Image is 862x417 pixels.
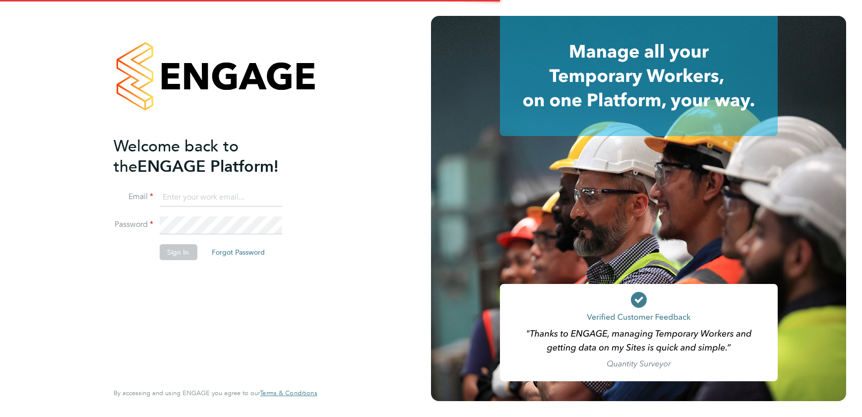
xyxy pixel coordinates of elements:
[114,192,153,202] label: Email
[159,244,197,260] button: Sign In
[114,137,239,176] span: Welcome back to the
[114,136,307,177] h2: ENGAGE Platform!
[114,389,317,397] span: By accessing and using ENGAGE you agree to our
[204,244,273,260] button: Forgot Password
[260,389,317,397] a: Terms & Conditions
[114,219,153,230] label: Password
[159,189,282,207] input: Enter your work email...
